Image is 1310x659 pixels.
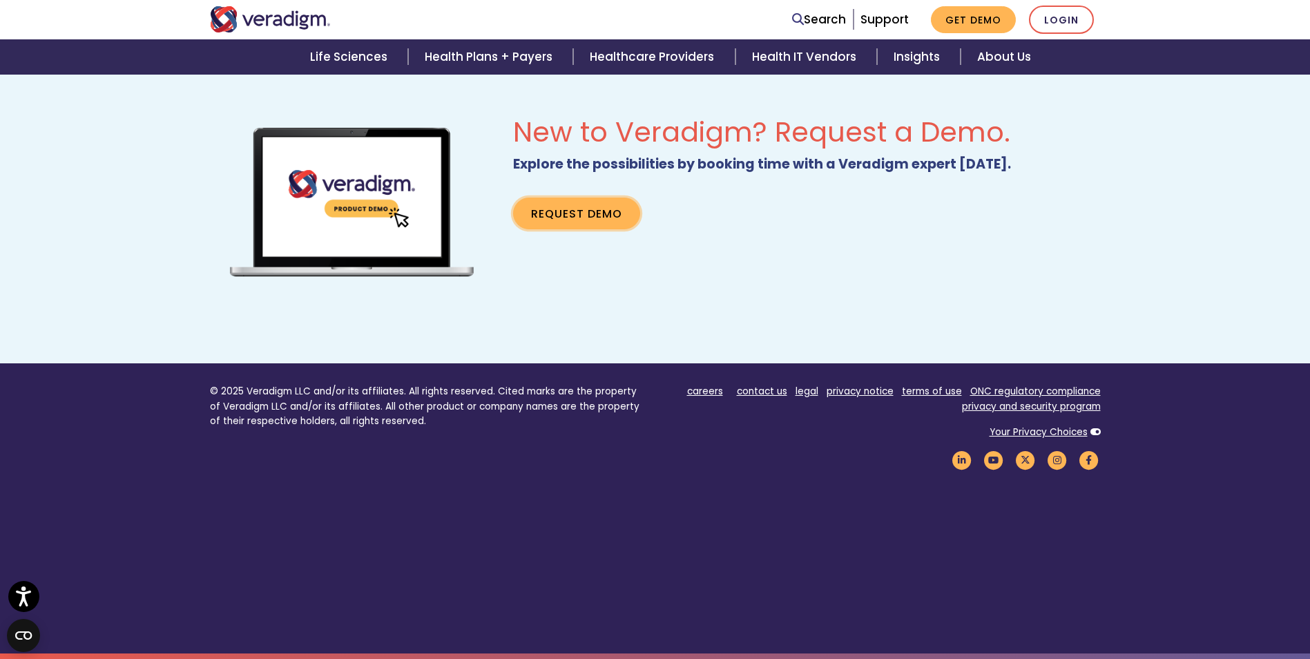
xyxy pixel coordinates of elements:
a: Veradigm YouTube Link [982,453,1005,466]
p: Explore the possibilities by booking time with a Veradigm expert [DATE]. [513,154,1100,175]
a: privacy and security program [962,400,1101,413]
a: Insights [877,39,961,75]
a: Get Demo [931,6,1016,33]
iframe: Drift Chat Widget [1045,560,1293,642]
button: Open CMP widget [7,619,40,652]
a: privacy notice [827,385,894,398]
a: Login [1029,6,1094,34]
a: Veradigm LinkedIn Link [950,453,974,466]
a: ONC regulatory compliance [970,385,1101,398]
a: Healthcare Providers [573,39,735,75]
a: Search [792,10,846,29]
a: Veradigm Instagram Link [1046,453,1069,466]
a: legal [796,385,818,398]
a: Veradigm Twitter Link [1014,453,1037,466]
a: Your Privacy Choices [990,426,1088,439]
a: careers [687,385,723,398]
a: Request Demo [513,198,640,229]
a: Support [860,11,909,28]
a: Life Sciences [293,39,408,75]
a: Health Plans + Payers [408,39,573,75]
p: © 2025 Veradigm LLC and/or its affiliates. All rights reserved. Cited marks are the property of V... [210,384,645,429]
a: Health IT Vendors [735,39,877,75]
a: contact us [737,385,787,398]
img: Veradigm logo [210,6,331,32]
a: About Us [961,39,1048,75]
h2: New to Veradigm? Request a Demo. [513,115,1100,149]
a: terms of use [902,385,962,398]
a: Veradigm Facebook Link [1077,453,1101,466]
